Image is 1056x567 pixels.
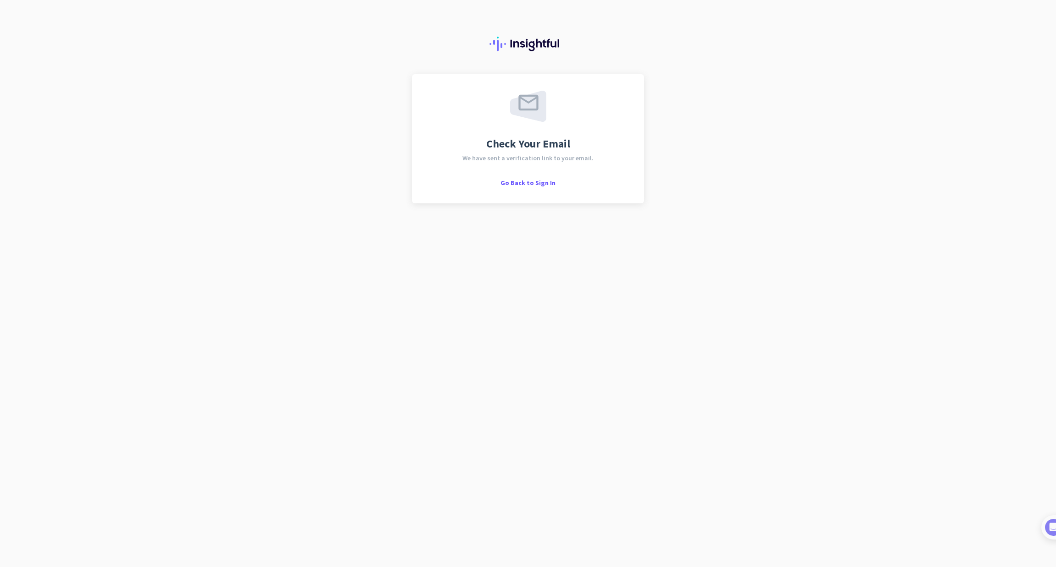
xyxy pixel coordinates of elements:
[500,179,555,187] span: Go Back to Sign In
[489,37,566,51] img: Insightful
[510,91,546,122] img: email-sent
[462,155,594,161] span: We have sent a verification link to your email.
[486,138,570,149] span: Check Your Email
